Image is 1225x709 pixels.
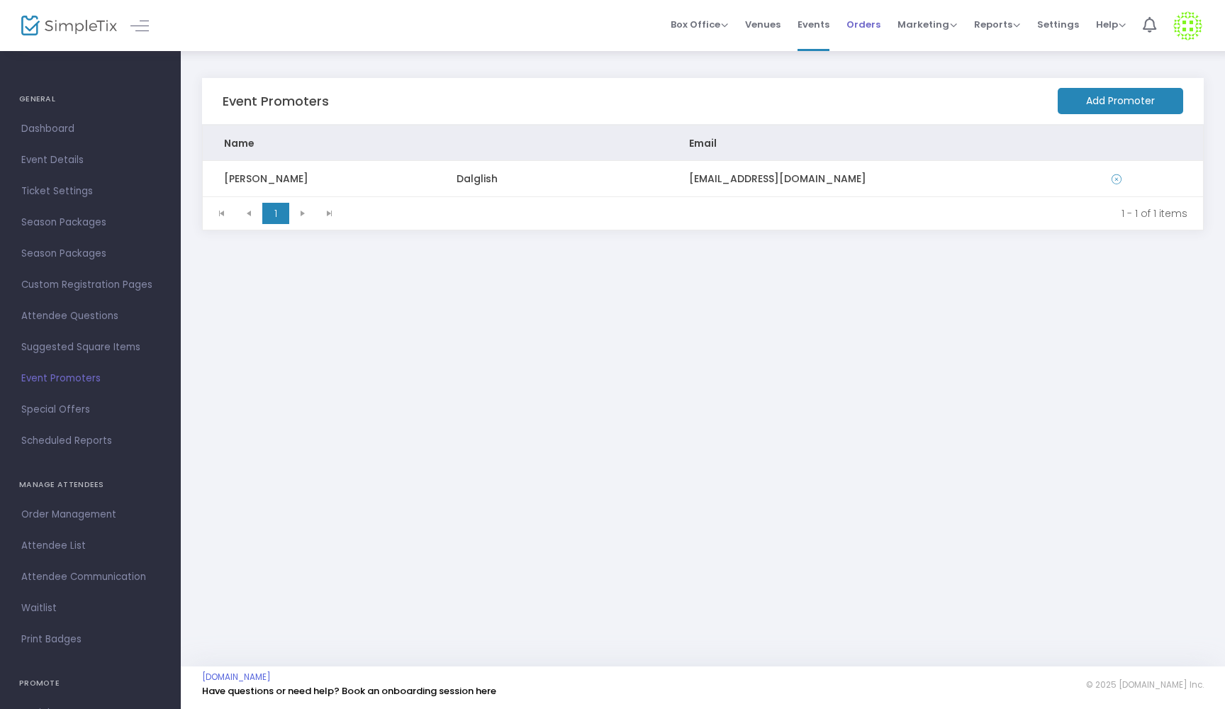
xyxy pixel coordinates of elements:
[668,125,1087,161] th: Email
[1058,88,1183,114] m-button: Add Promoter
[262,203,289,224] span: Page 1
[435,161,668,196] td: Dalglish
[21,568,160,586] span: Attendee Communication
[974,18,1020,31] span: Reports
[21,432,160,450] span: Scheduled Reports
[203,125,1203,196] div: Data table
[21,307,160,325] span: Attendee Questions
[668,161,1087,196] td: [EMAIL_ADDRESS][DOMAIN_NAME]
[21,506,160,524] span: Order Management
[21,151,160,169] span: Event Details
[21,182,160,201] span: Ticket Settings
[19,669,162,698] h4: PROMOTE
[1086,679,1204,691] span: © 2025 [DOMAIN_NAME] Inc.
[21,245,160,263] span: Season Packages
[353,206,1187,220] kendo-pager-info: 1 - 1 of 1 items
[1037,6,1079,43] span: Settings
[21,630,160,649] span: Print Badges
[21,120,160,138] span: Dashboard
[21,213,160,232] span: Season Packages
[19,85,162,113] h4: GENERAL
[846,6,880,43] span: Orders
[21,537,160,555] span: Attendee List
[203,161,435,196] td: [PERSON_NAME]
[21,338,160,357] span: Suggested Square Items
[798,6,829,43] span: Events
[671,18,728,31] span: Box Office
[21,276,160,294] span: Custom Registration Pages
[19,471,162,499] h4: MANAGE ATTENDEES
[21,369,160,388] span: Event Promoters
[203,125,435,161] th: Name
[223,94,329,109] h5: Event Promoters
[21,401,160,419] span: Special Offers
[745,6,781,43] span: Venues
[202,671,271,683] a: [DOMAIN_NAME]
[202,684,496,698] a: Have questions or need help? Book an onboarding session here
[897,18,957,31] span: Marketing
[21,599,160,618] span: Waitlist
[1096,18,1126,31] span: Help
